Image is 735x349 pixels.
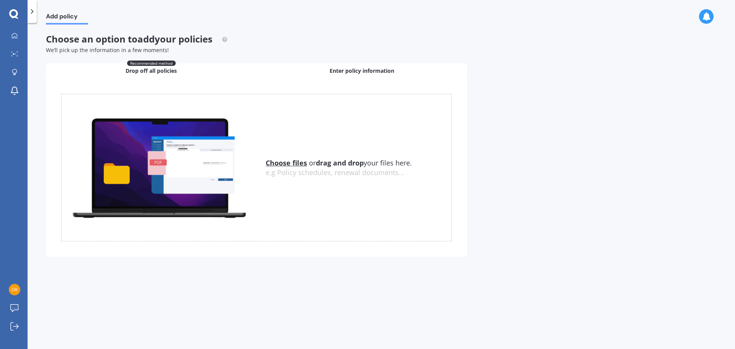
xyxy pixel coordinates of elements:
u: Choose files [266,158,307,167]
span: Drop off all policies [126,67,177,75]
span: We’ll pick up the information in a few moments! [46,46,169,54]
span: to add your policies [128,33,212,45]
span: Choose an option [46,33,228,45]
span: Enter policy information [330,67,394,75]
div: e.g Policy schedules, renewal documents... [266,169,451,177]
b: drag and drop [316,158,364,167]
img: dd8bcd76f3481f59ee312b48c4090b55 [9,284,20,295]
span: or your files here. [266,158,412,167]
span: Recommended method [127,61,176,66]
span: Add policy [46,13,88,23]
img: upload.de96410c8ce839c3fdd5.gif [62,114,256,221]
